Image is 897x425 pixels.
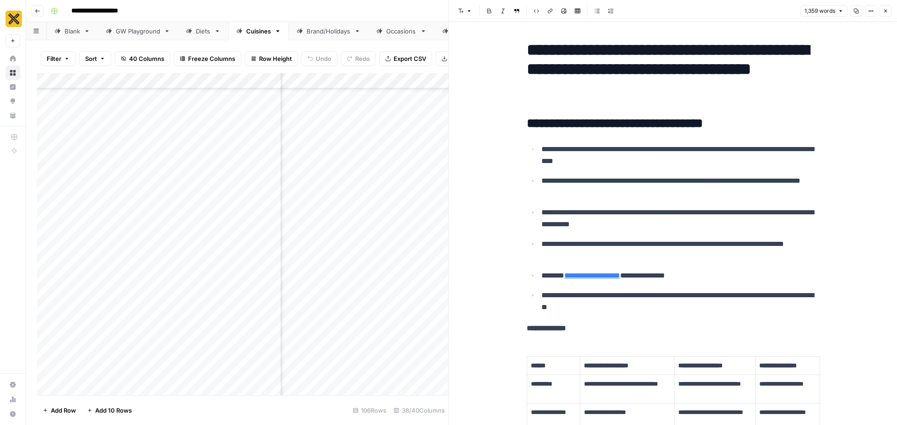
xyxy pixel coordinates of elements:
[115,51,170,66] button: 40 Columns
[805,7,835,15] span: 1,359 words
[228,22,289,40] a: Cuisines
[196,27,211,36] div: Diets
[116,27,160,36] div: GW Playground
[5,65,20,80] a: Browse
[37,403,81,418] button: Add Row
[51,406,76,415] span: Add Row
[349,403,390,418] div: 106 Rows
[47,54,61,63] span: Filter
[79,51,111,66] button: Sort
[5,51,20,66] a: Home
[394,54,426,63] span: Export CSV
[316,54,331,63] span: Undo
[259,54,292,63] span: Row Height
[81,403,137,418] button: Add 10 Rows
[341,51,376,66] button: Redo
[800,5,848,17] button: 1,359 words
[188,54,235,63] span: Freeze Columns
[379,51,432,66] button: Export CSV
[178,22,228,40] a: Diets
[245,51,298,66] button: Row Height
[246,27,271,36] div: Cuisines
[95,406,132,415] span: Add 10 Rows
[5,407,20,421] button: Help + Support
[5,392,20,407] a: Usage
[302,51,337,66] button: Undo
[307,27,351,36] div: Brand/Holidays
[5,11,22,27] img: CookUnity Logo
[368,22,434,40] a: Occasions
[174,51,241,66] button: Freeze Columns
[47,22,98,40] a: Blank
[386,27,416,36] div: Occasions
[5,7,20,30] button: Workspace: CookUnity
[5,80,20,94] a: Insights
[85,54,97,63] span: Sort
[5,108,20,123] a: Your Data
[5,94,20,109] a: Opportunities
[98,22,178,40] a: GW Playground
[390,403,448,418] div: 38/40 Columns
[65,27,80,36] div: Blank
[129,54,164,63] span: 40 Columns
[434,22,502,40] a: Campaigns
[5,377,20,392] a: Settings
[41,51,76,66] button: Filter
[355,54,370,63] span: Redo
[289,22,368,40] a: Brand/Holidays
